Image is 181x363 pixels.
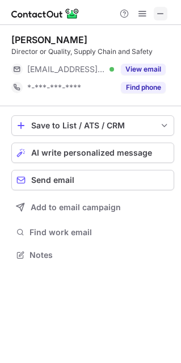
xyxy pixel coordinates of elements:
div: [PERSON_NAME] [11,34,87,45]
span: Add to email campaign [31,203,121,212]
button: Notes [11,247,174,263]
span: Send email [31,176,74,185]
span: AI write personalized message [31,148,152,157]
button: save-profile-one-click [11,115,174,136]
div: Save to List / ATS / CRM [31,121,154,130]
button: AI write personalized message [11,143,174,163]
div: Director or Quality, Supply Chain and Safety [11,47,174,57]
button: Add to email campaign [11,197,174,218]
button: Reveal Button [121,82,166,93]
span: Notes [30,250,170,260]
button: Reveal Button [121,64,166,75]
span: [EMAIL_ADDRESS][DOMAIN_NAME] [27,64,106,74]
span: Find work email [30,227,170,237]
button: Find work email [11,224,174,240]
img: ContactOut v5.3.10 [11,7,79,20]
button: Send email [11,170,174,190]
